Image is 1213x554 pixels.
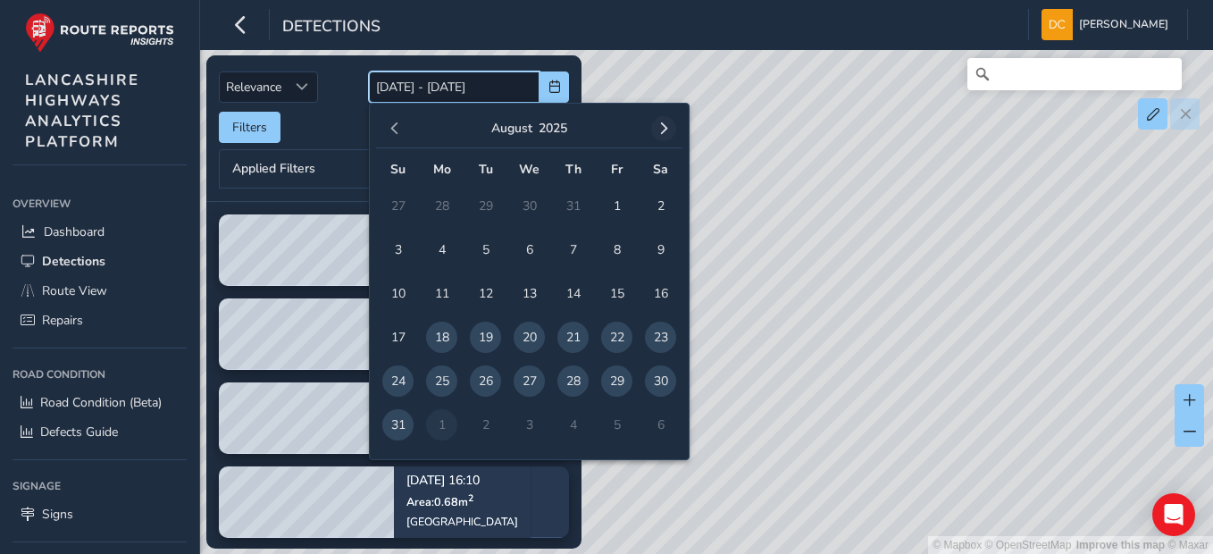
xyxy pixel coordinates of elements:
span: Area: 0.68 m [406,494,473,509]
span: Detections [282,15,381,40]
span: 7 [557,234,589,265]
span: Fr [611,161,623,178]
span: 19 [470,322,501,353]
span: 28 [557,365,589,397]
span: 20 [514,322,545,353]
a: Defects Guide [13,417,187,447]
span: 4 [426,234,457,265]
span: 31 [382,409,414,441]
span: 21 [557,322,589,353]
a: Signs [13,499,187,529]
span: Relevance [220,72,288,102]
span: 16 [645,278,676,309]
span: 23 [645,322,676,353]
span: Su [390,161,406,178]
span: Th [565,161,581,178]
span: [PERSON_NAME] [1079,9,1168,40]
sup: 2 [468,491,473,504]
button: 2025 [539,120,567,137]
span: 12 [470,278,501,309]
a: Detections [13,247,187,276]
span: Tu [479,161,493,178]
span: Mo [433,161,451,178]
img: diamond-layout [1042,9,1073,40]
span: 1 [601,190,632,222]
span: Applied Filters [232,163,315,175]
div: Sort by Date [288,72,317,102]
span: 6 [514,234,545,265]
a: Repairs [13,306,187,335]
span: 18 [426,322,457,353]
span: 15 [601,278,632,309]
div: Overview [13,190,187,217]
a: Road Condition (Beta) [13,388,187,417]
span: We [519,161,540,178]
span: 29 [601,365,632,397]
button: Filters [219,112,280,143]
div: Signage [13,473,187,499]
span: Road Condition (Beta) [40,394,162,411]
span: 30 [645,365,676,397]
span: Defects Guide [40,424,118,441]
span: LANCASHIRE HIGHWAYS ANALYTICS PLATFORM [25,70,139,152]
span: Sa [653,161,668,178]
p: [DATE] 16:10 [406,474,518,487]
a: Route View [13,276,187,306]
span: Detections [42,253,105,270]
span: 27 [514,365,545,397]
span: 11 [426,278,457,309]
span: 3 [382,234,414,265]
span: Route View [42,282,107,299]
span: 14 [557,278,589,309]
button: August [491,120,532,137]
img: rr logo [25,13,174,53]
span: 17 [382,322,414,353]
span: 13 [514,278,545,309]
span: Signs [42,506,73,523]
span: 8 [601,234,632,265]
span: 2 [645,190,676,222]
span: 22 [601,322,632,353]
div: Road Condition [13,361,187,388]
button: [PERSON_NAME] [1042,9,1175,40]
span: 26 [470,365,501,397]
span: 9 [645,234,676,265]
span: 5 [470,234,501,265]
span: Dashboard [44,223,105,240]
span: Repairs [42,312,83,329]
div: Open Intercom Messenger [1152,493,1195,536]
input: Search [967,58,1182,90]
div: [GEOGRAPHIC_DATA] [406,515,518,529]
span: 10 [382,278,414,309]
span: 24 [382,365,414,397]
span: 25 [426,365,457,397]
a: Dashboard [13,217,187,247]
